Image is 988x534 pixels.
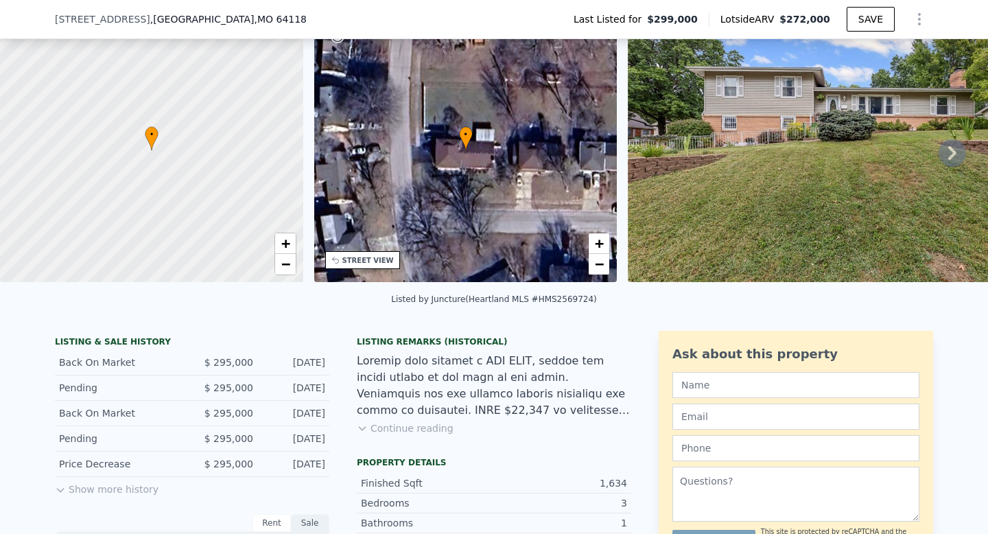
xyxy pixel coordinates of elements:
span: − [595,255,604,272]
div: Pending [59,432,181,445]
div: Price Decrease [59,457,181,471]
span: + [595,235,604,252]
div: 1,634 [494,476,627,490]
span: $272,000 [779,14,830,25]
span: $ 295,000 [204,357,253,368]
button: Show Options [906,5,933,33]
div: Property details [357,457,631,468]
div: Ask about this property [672,345,919,364]
div: Listed by Juncture (Heartland MLS #HMS2569724) [391,294,597,304]
span: Lotside ARV [720,12,779,26]
div: Loremip dolo sitamet c ADI ELIT, seddoe tem incidi utlabo et dol magn al eni admin. Veniamquis no... [357,353,631,419]
div: Finished Sqft [361,476,494,490]
button: SAVE [847,7,895,32]
span: $ 295,000 [204,408,253,419]
span: , MO 64118 [254,14,307,25]
div: [DATE] [264,381,325,395]
div: [DATE] [264,406,325,420]
div: 3 [494,496,627,510]
span: • [459,128,473,141]
div: Bathrooms [361,516,494,530]
div: [DATE] [264,457,325,471]
div: Bedrooms [361,496,494,510]
a: Zoom out [589,254,609,275]
span: , [GEOGRAPHIC_DATA] [150,12,307,26]
span: [STREET_ADDRESS] [55,12,150,26]
span: Last Listed for [574,12,647,26]
div: Back On Market [59,406,181,420]
span: $299,000 [647,12,698,26]
a: Zoom out [275,254,296,275]
button: Continue reading [357,421,454,435]
div: STREET VIEW [342,255,394,266]
div: [DATE] [264,432,325,445]
div: 1 [494,516,627,530]
span: $ 295,000 [204,458,253,469]
input: Name [672,372,919,398]
a: Zoom in [275,233,296,254]
div: Back On Market [59,356,181,369]
span: − [281,255,290,272]
span: $ 295,000 [204,433,253,444]
span: $ 295,000 [204,382,253,393]
span: • [145,128,158,141]
div: • [459,126,473,150]
input: Phone [672,435,919,461]
div: Listing Remarks (Historical) [357,336,631,347]
span: + [281,235,290,252]
button: Show more history [55,477,158,496]
div: Pending [59,381,181,395]
div: Rent [252,514,291,532]
div: [DATE] [264,356,325,369]
a: Zoom in [589,233,609,254]
div: LISTING & SALE HISTORY [55,336,329,350]
div: • [145,126,158,150]
input: Email [672,404,919,430]
div: Sale [291,514,329,532]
